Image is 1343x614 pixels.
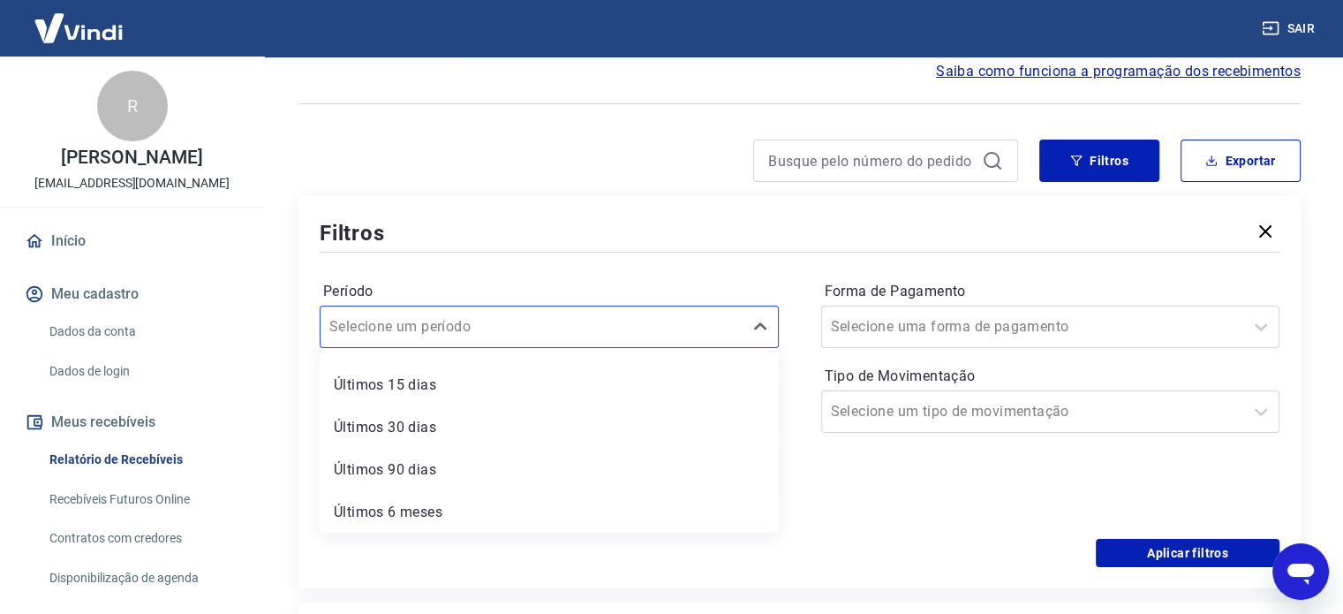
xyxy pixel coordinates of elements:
[42,560,243,596] a: Disponibilização de agenda
[97,71,168,141] div: R
[825,281,1277,302] label: Forma de Pagamento
[42,353,243,390] a: Dados de login
[323,281,775,302] label: Período
[21,403,243,442] button: Meus recebíveis
[42,314,243,350] a: Dados da conta
[42,481,243,518] a: Recebíveis Futuros Online
[42,442,243,478] a: Relatório de Recebíveis
[42,520,243,557] a: Contratos com credores
[21,275,243,314] button: Meu cadastro
[320,410,779,445] div: Últimos 30 dias
[21,1,136,55] img: Vindi
[320,368,779,403] div: Últimos 15 dias
[936,61,1301,82] a: Saiba como funciona a programação dos recebimentos
[1096,539,1279,567] button: Aplicar filtros
[320,219,385,247] h5: Filtros
[1039,140,1159,182] button: Filtros
[34,174,230,193] p: [EMAIL_ADDRESS][DOMAIN_NAME]
[825,366,1277,387] label: Tipo de Movimentação
[1258,12,1322,45] button: Sair
[21,222,243,261] a: Início
[768,148,975,174] input: Busque pelo número do pedido
[1181,140,1301,182] button: Exportar
[320,495,779,530] div: Últimos 6 meses
[320,452,779,488] div: Últimos 90 dias
[61,148,202,167] p: [PERSON_NAME]
[1272,543,1329,600] iframe: Botão para abrir a janela de mensagens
